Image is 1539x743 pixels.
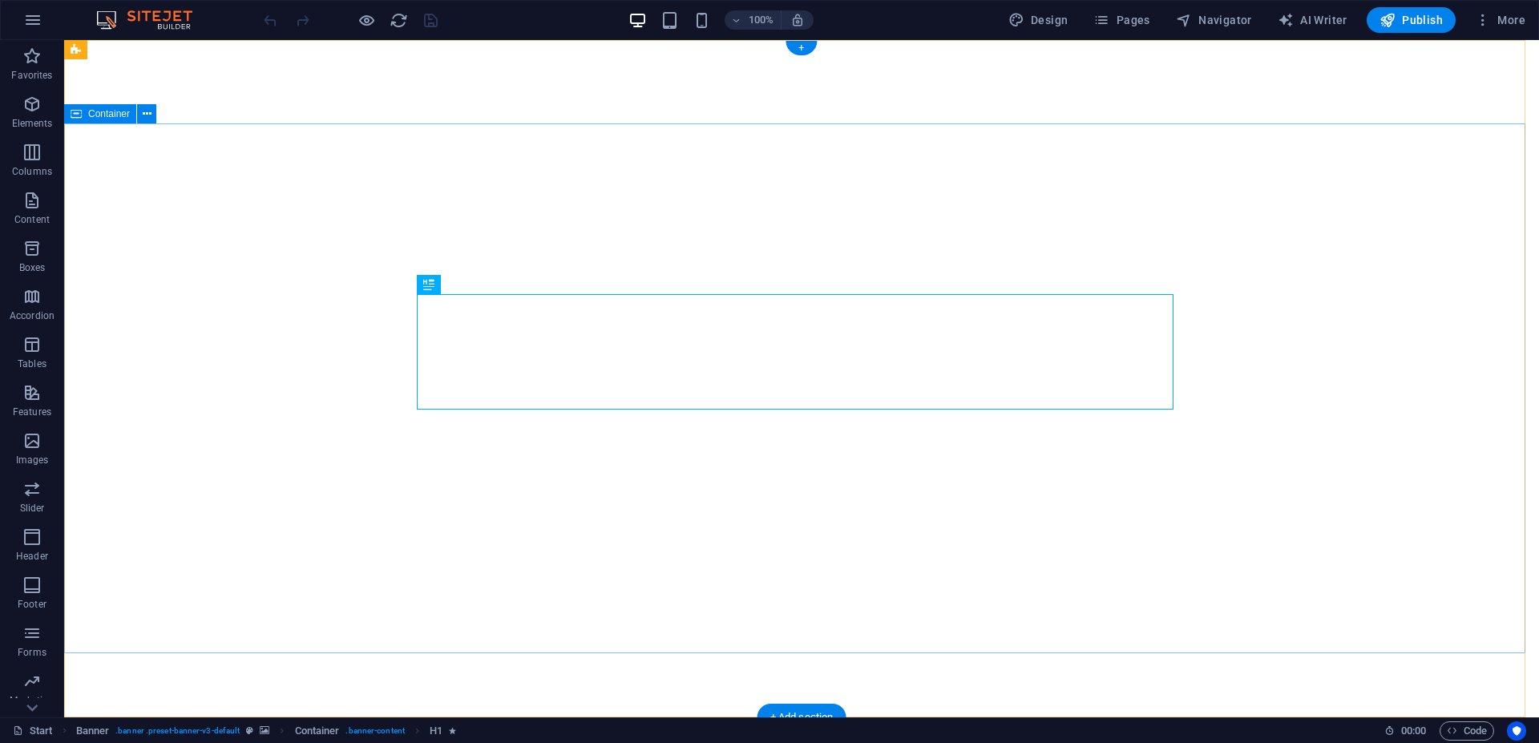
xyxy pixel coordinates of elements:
[246,726,253,735] i: This element is a customizable preset
[115,721,240,741] span: . banner .preset-banner-v3-default
[18,598,46,611] p: Footer
[16,454,49,466] p: Images
[18,646,46,659] p: Forms
[295,721,340,741] span: Click to select. Double-click to edit
[1379,12,1443,28] span: Publish
[786,41,817,55] div: +
[260,726,269,735] i: This element contains a background
[16,550,48,563] p: Header
[13,406,51,418] p: Features
[88,109,130,119] span: Container
[1447,721,1487,741] span: Code
[357,10,376,30] button: Click here to leave preview mode and continue editing
[1008,12,1068,28] span: Design
[1278,12,1347,28] span: AI Writer
[14,213,50,226] p: Content
[10,694,54,707] p: Marketing
[11,69,52,82] p: Favorites
[345,721,404,741] span: . banner-content
[1468,7,1532,33] button: More
[10,309,55,322] p: Accordion
[13,721,53,741] a: Click to cancel selection. Double-click to open Pages
[18,357,46,370] p: Tables
[1401,721,1426,741] span: 00 00
[1002,7,1075,33] button: Design
[389,10,408,30] button: reload
[92,10,212,30] img: Editor Logo
[449,726,456,735] i: Element contains an animation
[1093,12,1149,28] span: Pages
[749,10,774,30] h6: 100%
[1169,7,1258,33] button: Navigator
[725,10,782,30] button: 100%
[790,13,805,27] i: On resize automatically adjust zoom level to fit chosen device.
[76,721,110,741] span: Click to select. Double-click to edit
[12,165,52,178] p: Columns
[1412,725,1415,737] span: :
[12,117,53,130] p: Elements
[19,261,46,274] p: Boxes
[76,721,457,741] nav: breadcrumb
[1440,721,1494,741] button: Code
[1507,721,1526,741] button: Usercentrics
[1002,7,1075,33] div: Design (Ctrl+Alt+Y)
[1475,12,1525,28] span: More
[1176,12,1252,28] span: Navigator
[1384,721,1427,741] h6: Session time
[430,721,442,741] span: Click to select. Double-click to edit
[757,704,846,731] div: + Add section
[390,11,408,30] i: Reload page
[20,502,45,515] p: Slider
[1087,7,1156,33] button: Pages
[1367,7,1456,33] button: Publish
[1271,7,1354,33] button: AI Writer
